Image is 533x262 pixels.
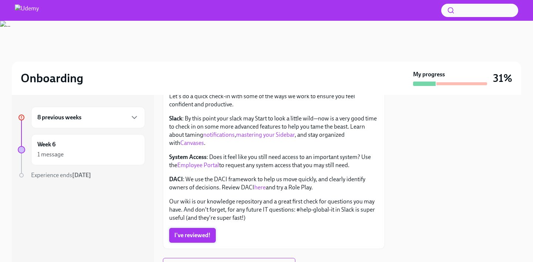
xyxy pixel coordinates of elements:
span: I've reviewed! [174,232,211,239]
strong: DACI [169,176,183,183]
p: : We use the DACI framework to help us move quickly, and clearly identify owners of decisions. Re... [169,175,379,192]
strong: Slack [169,115,182,122]
h2: Onboarding [21,71,83,86]
p: Let's do a quick check-in with some of the ways we work to ensure you feel confident and productive. [169,92,379,109]
h6: 8 previous weeks [37,113,81,122]
a: notifications [203,131,235,138]
strong: System Access [169,153,207,160]
a: mastering your Sidebar [236,131,295,138]
strong: My progress [413,70,445,79]
p: : Does it feel like you still need access to an important system? Use the to request any system a... [169,153,379,169]
span: Experience ends [31,172,91,179]
p: Our wiki is our knowledge repository and a great first check for questions you may have. And don'... [169,198,379,222]
h3: 31% [493,72,512,85]
a: Employee Portal [177,162,219,169]
a: Week 61 message [18,134,145,165]
strong: [DATE] [72,172,91,179]
div: 8 previous weeks [31,107,145,128]
img: Udemy [15,4,39,16]
div: 1 message [37,150,64,159]
button: I've reviewed! [169,228,216,243]
a: here [254,184,266,191]
a: Canvases [180,139,204,146]
h6: Week 6 [37,140,56,149]
p: : By this point your slack may Start to look a little wild—now is a very good time to check in on... [169,115,379,147]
